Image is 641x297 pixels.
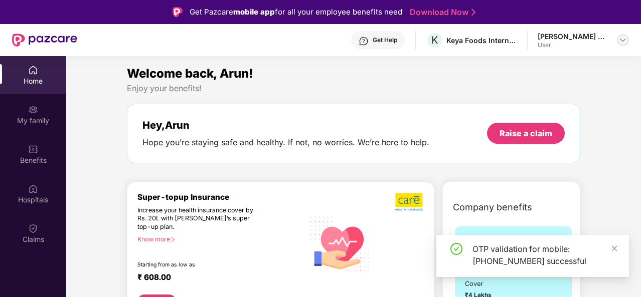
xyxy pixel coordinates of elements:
div: Starting from as low as [137,261,262,268]
div: Know more [137,235,298,242]
div: Keya Foods International Private Limited [446,36,517,45]
div: Hey, Arun [142,119,429,131]
img: New Pazcare Logo [12,34,77,47]
img: b5dec4f62d2307b9de63beb79f102df3.png [395,192,424,211]
img: svg+xml;base64,PHN2ZyB4bWxucz0iaHR0cDovL3d3dy53My5vcmcvMjAwMC9zdmciIHhtbG5zOnhsaW5rPSJodHRwOi8vd3... [304,207,376,279]
span: right [170,237,176,242]
img: svg+xml;base64,PHN2ZyBpZD0iSGVscC0zMngzMiIgeG1sbnM9Imh0dHA6Ly93d3cudzMub3JnLzIwMDAvc3ZnIiB3aWR0aD... [359,36,369,46]
span: check-circle [450,243,462,255]
a: Download Now [410,7,472,18]
div: Get Help [373,36,397,44]
span: close [611,245,618,252]
img: svg+xml;base64,PHN2ZyBpZD0iSG9tZSIgeG1sbnM9Imh0dHA6Ly93d3cudzMub3JnLzIwMDAvc3ZnIiB3aWR0aD0iMjAiIG... [28,65,38,75]
div: Increase your health insurance cover by Rs. 20L with [PERSON_NAME]’s super top-up plan. [137,206,261,231]
div: Super-topup Insurance [137,192,304,202]
div: Enjoy your benefits! [127,83,580,94]
img: svg+xml;base64,PHN2ZyB3aWR0aD0iMjAiIGhlaWdodD0iMjAiIHZpZXdCb3g9IjAgMCAyMCAyMCIgZmlsbD0ibm9uZSIgeG... [28,105,38,115]
span: Company benefits [453,200,532,214]
img: svg+xml;base64,PHN2ZyBpZD0iSG9zcGl0YWxzIiB4bWxucz0iaHR0cDovL3d3dy53My5vcmcvMjAwMC9zdmciIHdpZHRoPS... [28,184,38,194]
div: Raise a claim [500,128,552,139]
img: svg+xml;base64,PHN2ZyBpZD0iQmVuZWZpdHMiIHhtbG5zPSJodHRwOi8vd3d3LnczLm9yZy8yMDAwL3N2ZyIgd2lkdGg9Ij... [28,144,38,154]
span: K [431,34,438,46]
img: svg+xml;base64,PHN2ZyBpZD0iQ2xhaW0iIHhtbG5zPSJodHRwOi8vd3d3LnczLm9yZy8yMDAwL3N2ZyIgd2lkdGg9IjIwIi... [28,223,38,233]
img: Stroke [471,7,475,18]
div: User [538,41,608,49]
div: ₹ 608.00 [137,272,294,284]
div: OTP validation for mobile: [PHONE_NUMBER] successful [472,243,617,267]
span: Welcome back, Arun! [127,66,253,81]
img: svg+xml;base64,PHN2ZyBpZD0iRHJvcGRvd24tMzJ4MzIiIHhtbG5zPSJodHRwOi8vd3d3LnczLm9yZy8yMDAwL3N2ZyIgd2... [619,36,627,44]
div: Get Pazcare for all your employee benefits need [190,6,402,18]
img: Logo [173,7,183,17]
strong: mobile app [233,7,275,17]
div: Hope you’re staying safe and healthy. If not, no worries. We’re here to help. [142,137,429,148]
div: [PERSON_NAME] N G [538,32,608,41]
